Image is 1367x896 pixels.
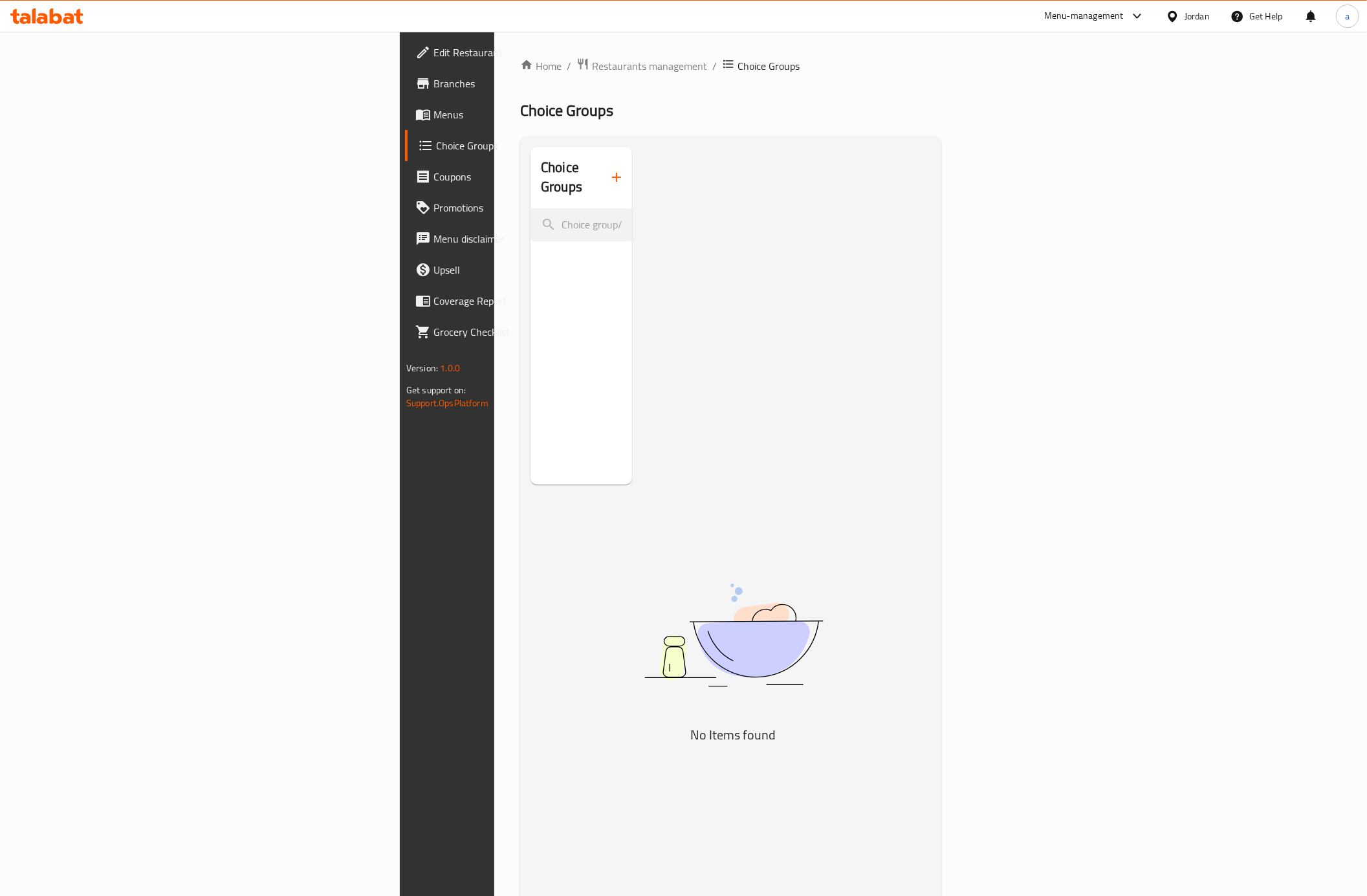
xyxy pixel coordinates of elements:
div: Jordan [1185,9,1210,23]
a: Branches [405,68,628,99]
a: Support.OpsPlatform [406,395,488,411]
span: Edit Restaurant [433,45,618,60]
a: Grocery Checklist [405,316,628,347]
span: 1.0.0 [440,360,460,377]
a: Restaurants management [576,58,707,74]
span: Menu disclaimer [433,231,618,246]
img: dish.svg [572,549,895,721]
a: Menus [405,99,628,130]
span: Restaurants management [592,58,707,74]
a: Coverage Report [405,285,628,316]
span: Version: [406,360,438,377]
a: Promotions [405,192,628,223]
nav: breadcrumb [520,58,941,74]
span: Choice Groups [738,58,800,74]
div: Menu-management [1044,8,1124,24]
a: Coupons [405,161,628,192]
span: Upsell [433,262,618,278]
a: Upsell [405,254,628,285]
span: a [1345,9,1350,23]
span: Promotions [433,200,618,215]
span: Get support on: [406,382,466,399]
span: Choice Groups [436,138,618,153]
input: search [530,208,632,241]
span: Coverage Report [433,293,618,309]
a: Edit Restaurant [405,37,628,68]
a: Choice Groups [405,130,628,161]
span: Coupons [433,169,618,184]
a: Menu disclaimer [405,223,628,254]
span: Branches [433,76,618,91]
span: Menus [433,107,618,122]
li: / [712,58,717,74]
h5: No Items found [572,725,895,745]
span: Grocery Checklist [433,324,618,340]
